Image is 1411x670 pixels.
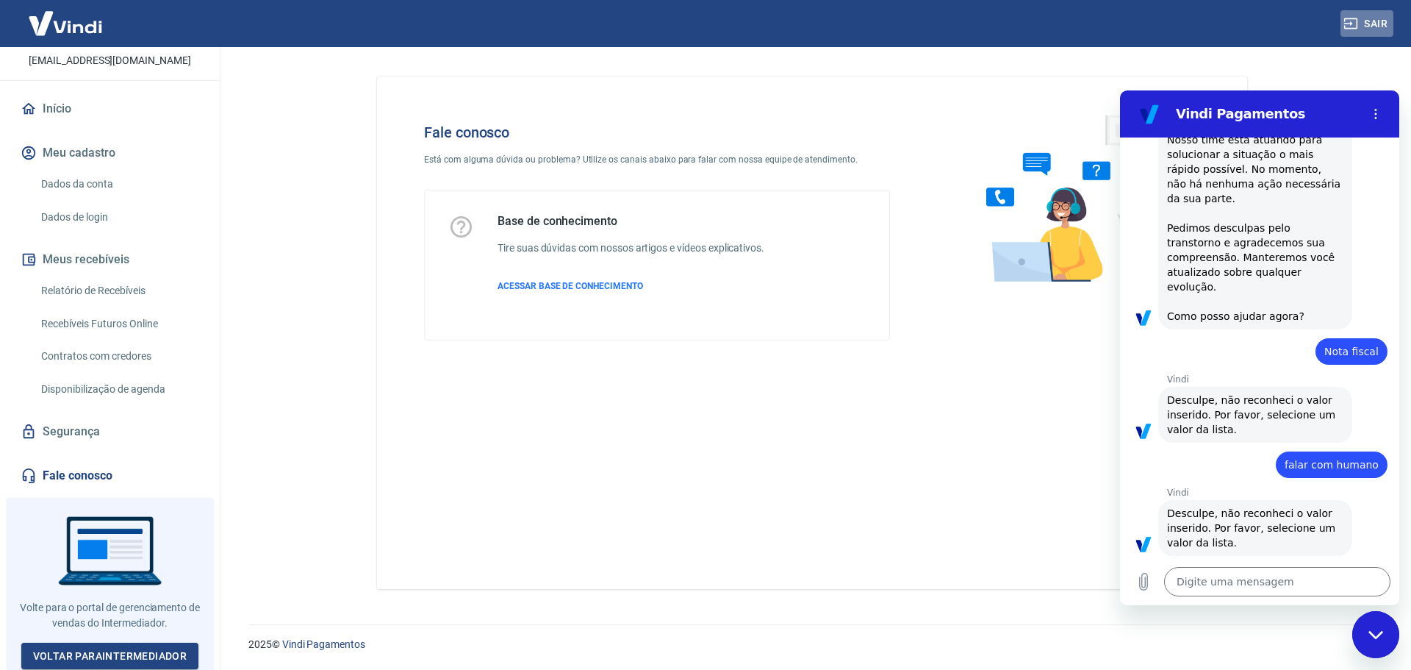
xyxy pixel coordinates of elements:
[498,279,764,293] a: ACESSAR BASE DE CONHECIMENTO
[35,169,202,199] a: Dados da conta
[282,638,365,650] a: Vindi Pagamentos
[18,460,202,492] a: Fale conosco
[35,202,202,232] a: Dados de login
[12,16,208,47] p: WINNER COMERCIO E REPRESENTACOES LTDA
[21,643,199,670] a: Voltar paraIntermediador
[1340,10,1393,38] button: Sair
[35,374,202,405] a: Disponibilização de agenda
[35,309,202,339] a: Recebíveis Futuros Online
[424,153,890,166] p: Está com alguma dúvida ou problema? Utilize os canais abaixo para falar com nossa equipe de atend...
[424,124,890,141] h4: Fale conosco
[498,214,764,229] h5: Base de conhecimento
[498,240,764,256] h6: Tire suas dúvidas com nossos artigos e vídeos explicativos.
[1352,611,1399,658] iframe: Botão para abrir a janela de mensagens, conversa em andamento
[35,341,202,371] a: Contratos com credores
[248,637,1376,652] p: 2025 ©
[1120,90,1399,605] iframe: Janela de mensagens
[18,93,202,125] a: Início
[18,243,202,276] button: Meus recebíveis
[18,416,202,448] a: Segurança
[498,281,643,291] span: ACESSAR BASE DE CONHECIMENTO
[18,137,202,169] button: Meu cadastro
[18,1,113,46] img: Vindi
[957,100,1180,296] img: Fale conosco
[35,276,202,306] a: Relatório de Recebíveis
[29,53,191,68] p: [EMAIL_ADDRESS][DOMAIN_NAME]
